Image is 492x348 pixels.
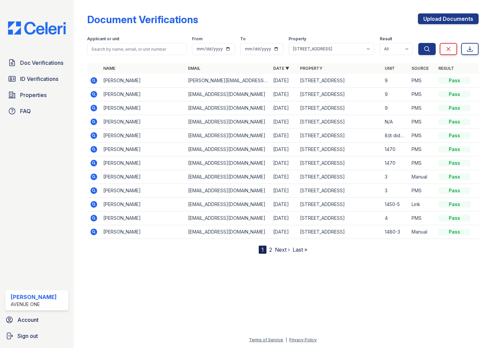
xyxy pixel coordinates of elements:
[11,301,57,308] div: Avenue One
[101,184,185,198] td: [PERSON_NAME]
[382,156,409,170] td: 1470
[270,225,297,239] td: [DATE]
[297,156,382,170] td: [STREET_ADDRESS]
[297,211,382,225] td: [STREET_ADDRESS]
[101,129,185,143] td: [PERSON_NAME]
[409,198,436,211] td: Link
[382,198,409,211] td: 1450-5
[185,129,270,143] td: [EMAIL_ADDRESS][DOMAIN_NAME]
[185,74,270,88] td: [PERSON_NAME][EMAIL_ADDRESS][PERSON_NAME][DOMAIN_NAME]
[270,115,297,129] td: [DATE]
[101,143,185,156] td: [PERSON_NAME]
[3,329,71,343] button: Sign out
[297,143,382,156] td: [STREET_ADDRESS]
[409,156,436,170] td: PMS
[409,143,436,156] td: PMS
[438,132,471,139] div: Pass
[185,143,270,156] td: [EMAIL_ADDRESS][DOMAIN_NAME]
[382,143,409,156] td: 1470
[185,115,270,129] td: [EMAIL_ADDRESS][DOMAIN_NAME]
[409,184,436,198] td: PMS
[185,225,270,239] td: [EMAIL_ADDRESS][DOMAIN_NAME]
[438,66,454,71] a: Result
[101,115,185,129] td: [PERSON_NAME]
[20,91,47,99] span: Properties
[286,337,287,342] div: |
[275,246,290,253] a: Next ›
[101,225,185,239] td: [PERSON_NAME]
[11,293,57,301] div: [PERSON_NAME]
[185,198,270,211] td: [EMAIL_ADDRESS][DOMAIN_NAME]
[382,74,409,88] td: 9
[297,101,382,115] td: [STREET_ADDRESS]
[297,74,382,88] td: [STREET_ADDRESS]
[101,170,185,184] td: [PERSON_NAME]
[188,66,200,71] a: Email
[438,187,471,194] div: Pass
[185,170,270,184] td: [EMAIL_ADDRESS][DOMAIN_NAME]
[185,184,270,198] td: [EMAIL_ADDRESS][DOMAIN_NAME]
[297,198,382,211] td: [STREET_ADDRESS]
[382,88,409,101] td: 9
[270,101,297,115] td: [DATE]
[87,36,119,42] label: Applicant or unit
[438,160,471,166] div: Pass
[297,225,382,239] td: [STREET_ADDRESS]
[382,170,409,184] td: 3
[101,211,185,225] td: [PERSON_NAME]
[270,211,297,225] td: [DATE]
[409,129,436,143] td: PMS
[438,201,471,208] div: Pass
[270,88,297,101] td: [DATE]
[87,13,198,26] div: Document Verifications
[380,36,392,42] label: Result
[270,143,297,156] td: [DATE]
[5,104,68,118] a: FAQ
[20,107,31,115] span: FAQ
[185,88,270,101] td: [EMAIL_ADDRESS][DOMAIN_NAME]
[385,66,395,71] a: Unit
[273,66,289,71] a: Date ▼
[382,101,409,115] td: 9
[3,21,71,35] img: CE_Logo_Blue-a8612792a0a2168367f1c8372b55b34899dd931a85d93a1a3d3e32e68fde9ad4.png
[259,246,266,254] div: 1
[297,170,382,184] td: [STREET_ADDRESS]
[297,129,382,143] td: [STREET_ADDRESS]
[409,115,436,129] td: PMS
[192,36,202,42] label: From
[418,13,479,24] a: Upload Documents
[438,146,471,153] div: Pass
[17,332,38,340] span: Sign out
[382,184,409,198] td: 3
[438,229,471,235] div: Pass
[409,211,436,225] td: PMS
[297,115,382,129] td: [STREET_ADDRESS]
[270,198,297,211] td: [DATE]
[3,313,71,327] a: Account
[20,59,63,67] span: Doc Verifications
[270,156,297,170] td: [DATE]
[438,91,471,98] div: Pass
[382,129,409,143] td: 8(it didn’t show the u it#)
[270,184,297,198] td: [DATE]
[412,66,429,71] a: Source
[297,184,382,198] td: [STREET_ADDRESS]
[409,88,436,101] td: PMS
[409,170,436,184] td: Manual
[409,74,436,88] td: PMS
[5,72,68,86] a: ID Verifications
[269,246,272,253] a: 2
[270,74,297,88] td: [DATE]
[101,88,185,101] td: [PERSON_NAME]
[185,211,270,225] td: [EMAIL_ADDRESS][DOMAIN_NAME]
[101,198,185,211] td: [PERSON_NAME]
[101,74,185,88] td: [PERSON_NAME]
[382,211,409,225] td: 4
[249,337,283,342] a: Terms of Service
[17,316,39,324] span: Account
[300,66,322,71] a: Property
[270,170,297,184] td: [DATE]
[101,101,185,115] td: [PERSON_NAME]
[5,56,68,69] a: Doc Verifications
[293,246,307,253] a: Last »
